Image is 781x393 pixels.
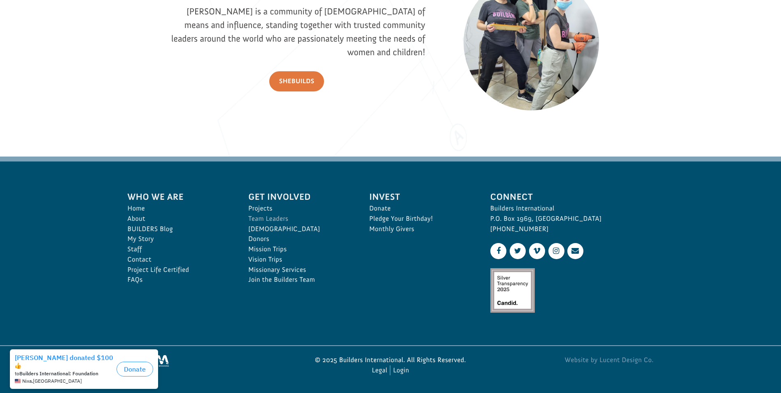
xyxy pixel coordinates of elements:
[248,265,351,275] a: Missionary Services
[369,190,472,204] span: Invest
[248,204,351,214] a: Projects
[529,243,545,259] a: Vimeo
[15,26,113,31] div: to
[248,214,351,224] a: Team Leaders
[128,265,231,275] a: Project Life Certified
[128,244,231,255] a: Staff
[369,214,472,224] a: Pledge Your Birthday!
[482,355,654,365] a: Website by Lucent Design Co.
[128,204,231,214] a: Home
[369,204,472,214] a: Donate
[269,71,324,91] a: SheBUILDS
[510,243,526,259] a: Twitter
[372,365,387,376] a: Legal
[248,275,351,285] a: Join the Builders Team
[490,268,535,313] img: Silver Transparency Rating for 2025 by Candid
[248,234,351,244] a: Donors
[171,6,425,58] span: [PERSON_NAME] is a community of [DEMOGRAPHIC_DATA] of means and influence, standing together with...
[15,17,21,24] img: emoji thumbsUp
[19,25,98,31] strong: Builders International: Foundation
[15,8,113,25] div: [PERSON_NAME] donated $100
[567,243,583,259] a: Contact Us
[128,214,231,224] a: About
[128,255,231,265] a: Contact
[128,234,231,244] a: My Story
[128,190,231,204] span: Who We Are
[490,204,654,234] p: Builders International P.O. Box 1969, [GEOGRAPHIC_DATA] [PHONE_NUMBER]
[369,224,472,234] a: Monthly Givers
[490,190,654,204] span: Connect
[393,365,409,376] a: Login
[117,16,153,31] button: Donate
[490,243,506,259] a: Facebook
[248,224,351,234] a: [DEMOGRAPHIC_DATA]
[128,275,231,285] a: FAQs
[22,33,82,39] span: Nixa , [GEOGRAPHIC_DATA]
[128,224,231,234] a: BUILDERS Blog
[305,355,476,365] p: © 2025 Builders International. All Rights Reserved.
[548,243,564,259] a: Instagram
[248,255,351,265] a: Vision Trips
[248,244,351,255] a: Mission Trips
[15,33,21,39] img: US.png
[248,190,351,204] span: Get Involved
